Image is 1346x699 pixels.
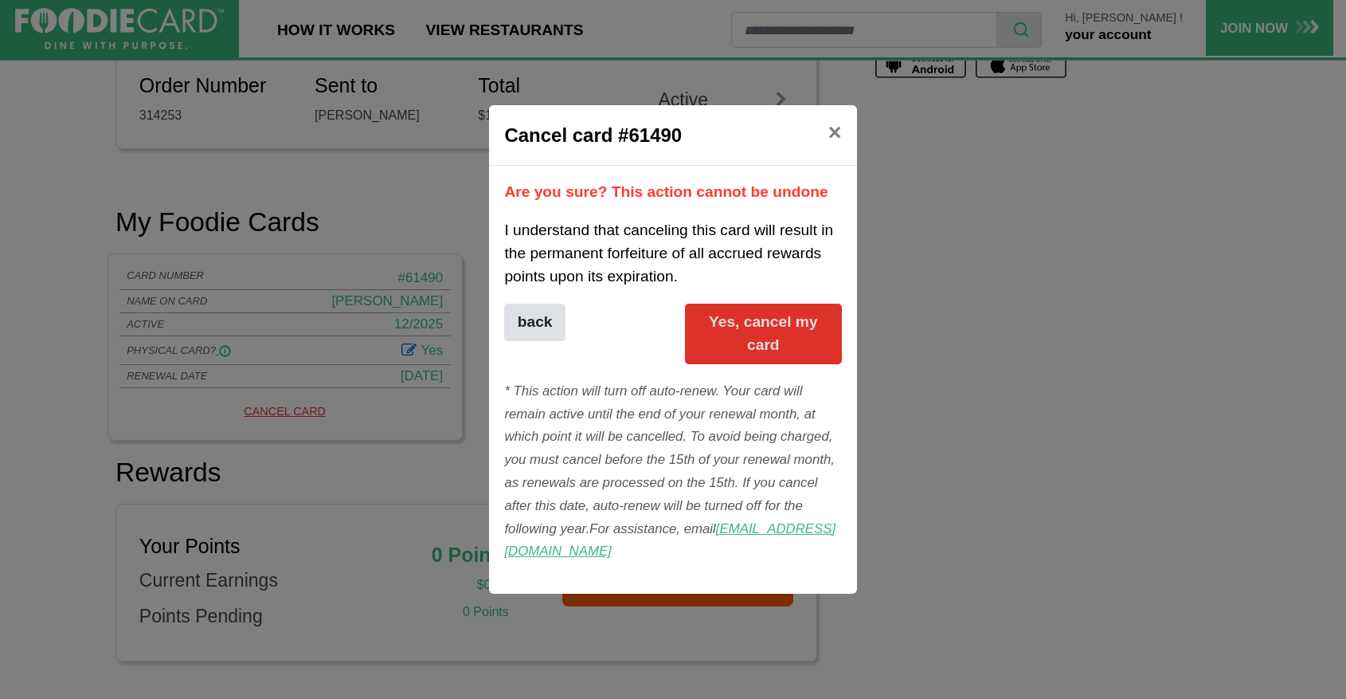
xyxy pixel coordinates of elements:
i: * This action will turn off auto-renew. Your card will remain active until the end of your renewa... [504,383,835,560]
button: back [504,304,565,341]
h5: Cancel card # [504,121,682,150]
span: 61490 [628,124,682,146]
span: × [828,120,842,145]
button: Close [813,105,857,159]
b: Are you sure? This action cannot be undone [504,183,828,200]
p: I understand that canceling this card will result in the permanent forfeiture of all accrued rewa... [504,219,841,288]
button: Yes, cancel my card [685,304,842,364]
